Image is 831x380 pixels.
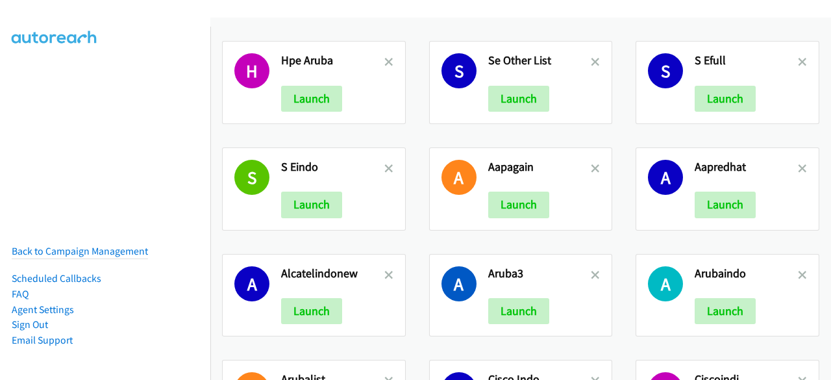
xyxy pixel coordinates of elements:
a: Sign Out [12,318,48,331]
h1: S [648,53,683,88]
h1: A [234,266,269,301]
h1: A [441,266,477,301]
h1: A [441,160,477,195]
h2: Arubaindo [695,266,798,281]
button: Launch [695,86,756,112]
h2: S Eindo [281,160,384,175]
button: Launch [488,192,549,218]
h1: S [234,160,269,195]
button: Launch [281,192,342,218]
h2: Aapagain [488,160,591,175]
h1: A [648,160,683,195]
button: Launch [695,298,756,324]
h2: Aapredhat [695,160,798,175]
h1: H [234,53,269,88]
h2: Aruba3 [488,266,591,281]
a: Agent Settings [12,303,74,316]
h2: Hpe Aruba [281,53,384,68]
button: Launch [281,298,342,324]
button: Launch [488,298,549,324]
button: Launch [695,192,756,218]
h2: Alcatelindonew [281,266,384,281]
a: FAQ [12,288,29,300]
a: Email Support [12,334,73,346]
a: Scheduled Callbacks [12,272,101,285]
h1: A [648,266,683,301]
h1: S [441,53,477,88]
a: Back to Campaign Management [12,245,148,257]
h2: Se Other List [488,53,591,68]
h2: S Efull [695,53,798,68]
button: Launch [488,86,549,112]
button: Launch [281,86,342,112]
